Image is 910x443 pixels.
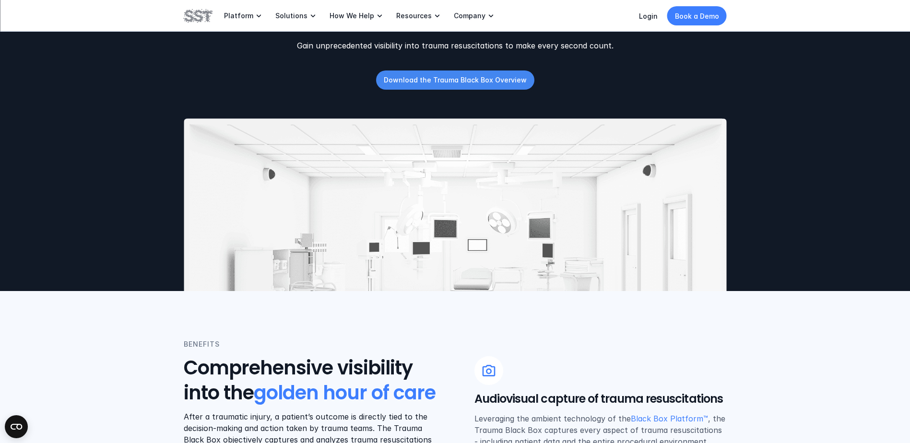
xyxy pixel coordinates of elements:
a: Book a Demo [667,6,727,25]
p: BENEFITS [184,339,220,350]
p: Company [454,12,485,20]
p: Solutions [275,12,307,20]
p: Platform [224,12,253,20]
p: Book a Demo [675,11,719,21]
p: How We Help [330,12,374,20]
p: Resources [396,12,432,20]
h5: Audiovisual capture of trauma resuscitations [474,391,727,407]
a: Black Box Platform™ [631,413,708,423]
button: Open CMP widget [5,415,28,438]
h3: Comprehensive visibility into the [184,355,436,405]
a: Download the Trauma Black Box Overview [376,70,534,90]
img: Cartoon depiction of a trauma bay [184,118,727,359]
img: SST logo [184,8,213,24]
p: Download the Trauma Black Box Overview [384,75,527,85]
p: Gain unprecedented visibility into trauma resuscitations to make every second count. [184,40,727,51]
span: golden hour of care [254,379,436,406]
a: Login [639,12,658,20]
